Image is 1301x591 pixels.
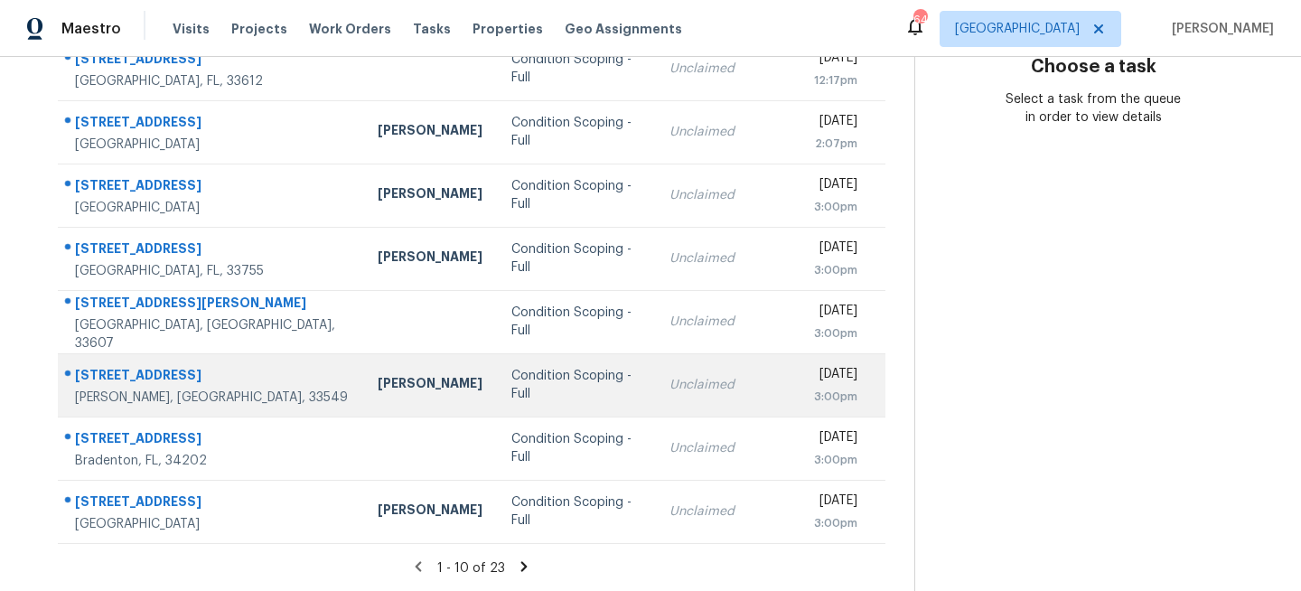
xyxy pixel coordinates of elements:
[75,176,349,199] div: [STREET_ADDRESS]
[803,71,857,89] div: 12:17pm
[803,324,857,342] div: 3:00pm
[75,515,349,533] div: [GEOGRAPHIC_DATA]
[803,135,857,153] div: 2:07pm
[803,388,857,406] div: 3:00pm
[378,374,482,397] div: [PERSON_NAME]
[413,23,451,35] span: Tasks
[511,51,641,87] div: Condition Scoping - Full
[75,389,349,407] div: [PERSON_NAME], [GEOGRAPHIC_DATA], 33549
[803,428,857,451] div: [DATE]
[173,20,210,38] span: Visits
[803,451,857,469] div: 3:00pm
[1005,90,1184,127] div: Select a task from the queue in order to view details
[669,60,774,78] div: Unclaimed
[669,186,774,204] div: Unclaimed
[511,367,641,403] div: Condition Scoping - Full
[75,50,349,72] div: [STREET_ADDRESS]
[803,514,857,532] div: 3:00pm
[75,239,349,262] div: [STREET_ADDRESS]
[803,198,857,216] div: 3:00pm
[473,20,543,38] span: Properties
[1165,20,1274,38] span: [PERSON_NAME]
[669,123,774,141] div: Unclaimed
[565,20,682,38] span: Geo Assignments
[75,72,349,90] div: [GEOGRAPHIC_DATA], FL, 33612
[378,501,482,523] div: [PERSON_NAME]
[75,262,349,280] div: [GEOGRAPHIC_DATA], FL, 33755
[1031,58,1156,76] h3: Choose a task
[231,20,287,38] span: Projects
[669,313,774,331] div: Unclaimed
[511,240,641,277] div: Condition Scoping - Full
[75,366,349,389] div: [STREET_ADDRESS]
[309,20,391,38] span: Work Orders
[75,429,349,452] div: [STREET_ADDRESS]
[803,112,857,135] div: [DATE]
[913,11,926,29] div: 64
[75,136,349,154] div: [GEOGRAPHIC_DATA]
[669,439,774,457] div: Unclaimed
[511,430,641,466] div: Condition Scoping - Full
[61,20,121,38] span: Maestro
[669,502,774,521] div: Unclaimed
[803,365,857,388] div: [DATE]
[75,452,349,470] div: Bradenton, FL, 34202
[75,294,349,316] div: [STREET_ADDRESS][PERSON_NAME]
[803,302,857,324] div: [DATE]
[955,20,1080,38] span: [GEOGRAPHIC_DATA]
[75,316,349,352] div: [GEOGRAPHIC_DATA], [GEOGRAPHIC_DATA], 33607
[378,184,482,207] div: [PERSON_NAME]
[511,114,641,150] div: Condition Scoping - Full
[803,261,857,279] div: 3:00pm
[437,562,505,575] span: 1 - 10 of 23
[75,113,349,136] div: [STREET_ADDRESS]
[75,199,349,217] div: [GEOGRAPHIC_DATA]
[803,492,857,514] div: [DATE]
[378,121,482,144] div: [PERSON_NAME]
[669,249,774,267] div: Unclaimed
[803,175,857,198] div: [DATE]
[803,239,857,261] div: [DATE]
[75,492,349,515] div: [STREET_ADDRESS]
[511,493,641,530] div: Condition Scoping - Full
[669,376,774,394] div: Unclaimed
[378,248,482,270] div: [PERSON_NAME]
[803,49,857,71] div: [DATE]
[511,177,641,213] div: Condition Scoping - Full
[511,304,641,340] div: Condition Scoping - Full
